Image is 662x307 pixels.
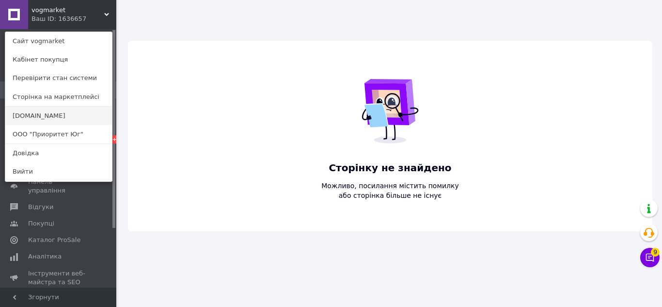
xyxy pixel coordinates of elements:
span: 9 [651,248,660,257]
a: ООО "Приоритет Юг" [5,125,112,144]
a: Кабінет покупця [5,50,112,69]
a: Перевірити стан системи [5,69,112,87]
span: Сторінку не знайдено [315,161,466,175]
button: Чат з покупцем9 [640,248,660,267]
span: Аналітика [28,252,62,261]
a: Сторінка на маркетплейсі [5,88,112,106]
a: Сайт vogmarket [5,32,112,50]
span: Відгуки [28,203,53,211]
span: Можливо, посилання містить помилку або сторінка більше не існує [315,181,466,200]
span: Покупці [28,219,54,228]
a: Вийти [5,162,112,181]
span: Інструменти веб-майстра та SEO [28,269,90,287]
span: Панель управління [28,178,90,195]
span: Каталог ProSale [28,236,80,244]
div: Ваш ID: 1636657 [32,15,72,23]
span: vogmarket [32,6,104,15]
a: Довідка [5,144,112,162]
a: [DOMAIN_NAME] [5,107,112,125]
